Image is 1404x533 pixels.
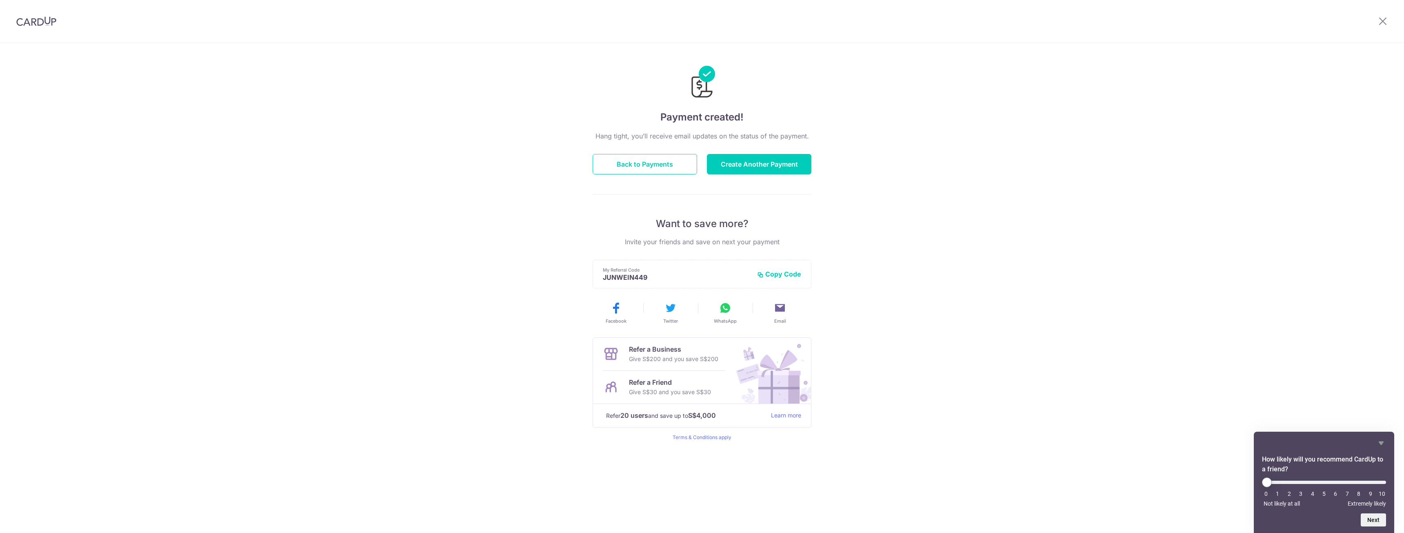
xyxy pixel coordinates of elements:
button: Email [756,301,804,324]
a: Learn more [771,410,801,421]
p: Want to save more? [593,217,811,230]
button: Create Another Payment [707,154,811,174]
p: Refer a Friend [629,377,711,387]
li: 6 [1331,491,1340,497]
span: Email [774,318,786,324]
h4: Payment created! [593,110,811,125]
h2: How likely will you recommend CardUp to a friend? Select an option from 0 to 10, with 0 being Not... [1262,455,1386,474]
span: Twitter [663,318,678,324]
li: 5 [1320,491,1328,497]
div: How likely will you recommend CardUp to a friend? Select an option from 0 to 10, with 0 being Not... [1262,477,1386,507]
li: 8 [1355,491,1363,497]
img: Refer [729,338,811,404]
p: Refer a Business [629,344,718,354]
p: My Referral Code [603,267,751,273]
strong: S$4,000 [688,410,716,420]
li: 1 [1273,491,1282,497]
p: Hang tight, you’ll receive email updates on the status of the payment. [593,131,811,141]
li: 9 [1366,491,1375,497]
p: Give S$200 and you save S$200 [629,354,718,364]
span: Extremely likely [1348,500,1386,507]
div: How likely will you recommend CardUp to a friend? Select an option from 0 to 10, with 0 being Not... [1262,438,1386,526]
span: WhatsApp [714,318,737,324]
button: Twitter [646,301,695,324]
li: 2 [1285,491,1293,497]
a: Terms & Conditions apply [673,434,731,440]
button: Next question [1361,513,1386,526]
li: 10 [1378,491,1386,497]
button: WhatsApp [701,301,749,324]
p: Invite your friends and save on next your payment [593,237,811,247]
button: Hide survey [1376,438,1386,448]
li: 3 [1297,491,1305,497]
li: 7 [1343,491,1351,497]
button: Facebook [592,301,640,324]
li: 0 [1262,491,1270,497]
p: Give S$30 and you save S$30 [629,387,711,397]
strong: 20 users [620,410,648,420]
li: 4 [1308,491,1317,497]
button: Back to Payments [593,154,697,174]
img: CardUp [16,16,56,26]
img: Payments [689,66,715,100]
button: Copy Code [757,270,801,278]
span: Not likely at all [1264,500,1300,507]
p: JUNWEIN449 [603,273,751,281]
span: Facebook [606,318,626,324]
p: Refer and save up to [606,410,764,421]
